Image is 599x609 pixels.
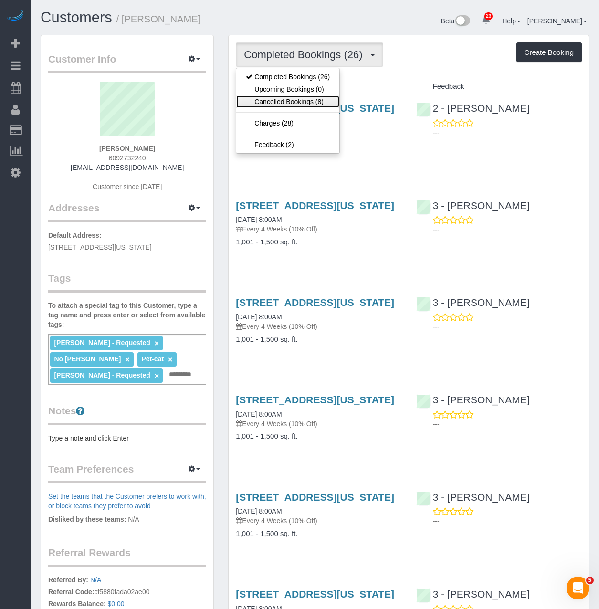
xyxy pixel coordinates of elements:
a: 23 [477,10,495,31]
p: --- [433,322,582,332]
a: × [155,339,159,347]
span: [PERSON_NAME] - Requested [54,371,150,379]
pre: Type a note and click Enter [48,433,206,443]
label: To attach a special tag to this Customer, type a tag name and press enter or select from availabl... [48,301,206,329]
legend: Notes [48,404,206,425]
a: Upcoming Bookings (0) [236,83,339,95]
a: 3 - [PERSON_NAME] [416,588,530,599]
a: Feedback (2) [236,138,339,151]
a: × [168,356,172,364]
h4: Feedback [416,83,582,91]
h4: 1,001 - 1,500 sq. ft. [236,530,401,538]
a: [STREET_ADDRESS][US_STATE] [236,492,394,503]
small: / [PERSON_NAME] [116,14,201,24]
label: Rewards Balance: [48,599,106,609]
a: × [125,356,129,364]
span: [STREET_ADDRESS][US_STATE] [48,243,152,251]
a: [DATE] 8:00AM [236,507,282,515]
label: Referral Code: [48,587,94,597]
button: Completed Bookings (26) [236,42,383,67]
a: Help [502,17,521,25]
span: N/A [128,515,139,523]
span: 23 [484,12,493,20]
a: Cancelled Bookings (8) [236,95,339,108]
a: 3 - [PERSON_NAME] [416,297,530,308]
a: 2 - [PERSON_NAME] [416,103,530,114]
h4: 1,001 - 1,500 sq. ft. [236,432,401,441]
legend: Team Preferences [48,462,206,483]
a: 3 - [PERSON_NAME] [416,200,530,211]
strong: [PERSON_NAME] [99,145,155,152]
a: Set the teams that the Customer prefers to work with, or block teams they prefer to avoid [48,493,206,510]
span: 5 [586,577,594,584]
a: [DATE] 8:00AM [236,313,282,321]
label: Disliked by these teams: [48,514,126,524]
legend: Referral Rewards [48,546,206,567]
iframe: Intercom live chat [567,577,589,599]
p: Every 4 Weeks (10% Off) [236,419,401,429]
p: Every 4 Weeks (10% Off) [236,516,401,525]
p: --- [433,420,582,429]
a: [STREET_ADDRESS][US_STATE] [236,200,394,211]
a: $0.00 [108,600,125,608]
a: [STREET_ADDRESS][US_STATE] [236,297,394,308]
a: Charges (28) [236,117,339,129]
legend: Customer Info [48,52,206,73]
a: [STREET_ADDRESS][US_STATE] [236,394,394,405]
h4: 1,001 - 1,500 sq. ft. [236,336,401,344]
p: --- [433,128,582,137]
p: --- [433,516,582,526]
img: New interface [454,15,470,28]
p: Every 4 Weeks (10% Off) [236,322,401,331]
label: Referred By: [48,575,88,585]
span: 6092732240 [109,154,146,162]
span: Pet-cat [141,355,164,363]
a: Completed Bookings (26) [236,71,339,83]
a: × [155,372,159,380]
a: Customers [41,9,112,26]
p: Every 4 Weeks (10% Off) [236,224,401,234]
a: [DATE] 8:00AM [236,410,282,418]
label: Default Address: [48,231,102,240]
span: [PERSON_NAME] - Requested [54,339,150,346]
button: Create Booking [516,42,582,63]
img: Automaid Logo [6,10,25,23]
span: Customer since [DATE] [93,183,162,190]
a: [STREET_ADDRESS][US_STATE] [236,588,394,599]
a: Beta [441,17,471,25]
span: Completed Bookings (26) [244,49,367,61]
legend: Tags [48,271,206,293]
p: --- [433,225,582,234]
a: 3 - [PERSON_NAME] [416,394,530,405]
a: 3 - [PERSON_NAME] [416,492,530,503]
a: [DATE] 8:00AM [236,216,282,223]
a: N/A [90,576,101,584]
a: [EMAIL_ADDRESS][DOMAIN_NAME] [71,164,184,171]
span: No [PERSON_NAME] [54,355,121,363]
a: [PERSON_NAME] [527,17,587,25]
h4: 1,001 - 1,500 sq. ft. [236,238,401,246]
